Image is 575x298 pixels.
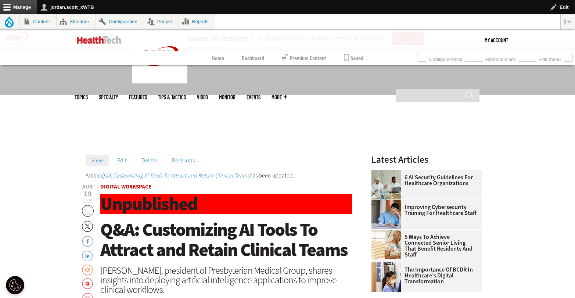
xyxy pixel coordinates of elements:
img: Doctors reviewing tablet [371,262,401,292]
span: Topics [75,94,88,100]
a: Digital Workspace [100,183,151,190]
span: Q&A: Customizing AI Tools To Attract and Retain Clinical Teams [100,218,348,262]
h1: Unpublished [100,194,352,214]
a: Reports [179,14,215,29]
a: Configuration [96,14,144,29]
a: Configure block [426,54,465,62]
a: View [86,155,109,166]
a: Features [129,94,147,100]
a: Dashboard [242,51,264,65]
a: Revisions [166,155,201,166]
div: Cookie Settings [6,276,24,294]
a: Video [197,94,208,100]
div: Status message [86,173,352,179]
img: Home [132,29,187,83]
a: Doctors meeting in the office [371,170,405,176]
span: 19 [82,190,94,198]
a: Delete [136,155,163,166]
a: Events [247,94,260,100]
span: More [272,94,287,100]
img: Doctors meeting in the office [371,170,401,200]
a: Remove block [483,54,519,62]
a: People [144,14,179,29]
a: The Importance of BCDR in Healthcare’s Digital Transformation [371,267,477,284]
a: 6 AI Security Guidelines for Healthcare Organizations [371,175,477,186]
a: CDW [132,78,187,85]
a: Content [20,14,56,29]
span: 2025 [83,198,92,204]
button: Vertical orientation [561,14,575,29]
a: Home [212,51,224,65]
a: 5 Ways to Achieve Connected Senior Living That Benefit Residents and Staff [371,234,477,258]
a: My Account [485,29,508,51]
a: Edit [111,155,133,166]
a: Doctors reviewing tablet [371,262,405,268]
a: Saved [344,51,363,65]
div: User menu [485,29,508,51]
a: Networking Solutions for Senior Living [371,230,405,236]
a: Improving Cybersecurity Training for Healthcare Staff [371,204,477,216]
a: Structure [57,14,96,29]
div: [PERSON_NAME], president of Presbyterian Medical Group, shares insights into deploying artificial... [100,266,352,294]
h3: Latest Articles [371,155,482,164]
a: nurse studying on computer [371,200,405,206]
button: Open Preferences [6,276,24,294]
img: nurse studying on computer [371,200,401,229]
a: Premium Content [282,51,326,65]
img: Networking Solutions for Senior Living [371,230,401,259]
a: Edit menu [536,54,564,62]
span: Specialty [99,94,118,100]
span: Aug [82,184,94,190]
img: Home [77,36,121,44]
a: Q&A: Customizing AI Tools To Attract and Retain Clinical Teams [101,172,249,179]
a: MonITor [219,94,236,100]
a: Tips & Tactics [158,94,186,100]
